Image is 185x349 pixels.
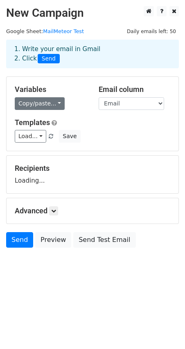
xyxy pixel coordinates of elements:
a: Send [6,232,33,248]
a: Preview [35,232,71,248]
button: Save [59,130,80,143]
h2: New Campaign [6,6,179,20]
a: Send Test Email [73,232,135,248]
span: Daily emails left: 50 [124,27,179,36]
a: MailMeteor Test [43,28,84,34]
a: Copy/paste... [15,97,65,110]
iframe: Chat Widget [144,310,185,349]
div: Loading... [15,164,170,185]
small: Google Sheet: [6,28,84,34]
h5: Variables [15,85,86,94]
h5: Recipients [15,164,170,173]
div: 1. Write your email in Gmail 2. Click [8,45,177,63]
h5: Advanced [15,206,170,215]
span: Send [38,54,60,64]
h5: Email column [99,85,170,94]
a: Load... [15,130,46,143]
a: Templates [15,118,50,127]
a: Daily emails left: 50 [124,28,179,34]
